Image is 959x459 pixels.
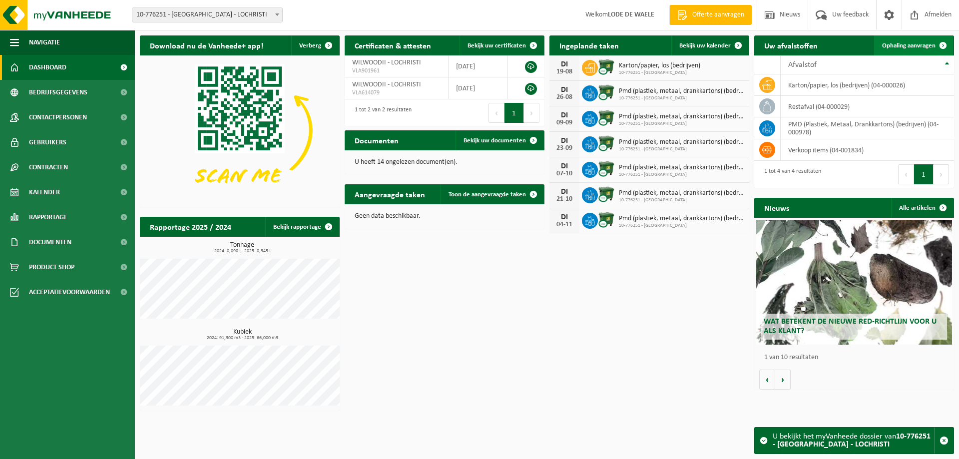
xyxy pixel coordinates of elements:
a: Toon de aangevraagde taken [441,184,543,204]
a: Wat betekent de nieuwe RED-richtlijn voor u als klant? [756,220,952,345]
div: 23-09 [554,145,574,152]
button: Volgende [775,370,791,390]
span: Karton/papier, los (bedrijven) [619,62,700,70]
h2: Uw afvalstoffen [754,35,828,55]
span: Product Shop [29,255,74,280]
span: Pmd (plastiek, metaal, drankkartons) (bedrijven) [619,113,744,121]
span: Pmd (plastiek, metaal, drankkartons) (bedrijven) [619,164,744,172]
span: 10-776251 - [GEOGRAPHIC_DATA] [619,172,744,178]
div: DI [554,60,574,68]
a: Alle artikelen [891,198,953,218]
p: U heeft 14 ongelezen document(en). [355,159,534,166]
button: Previous [488,103,504,123]
td: verkoop items (04-001834) [781,139,954,161]
button: Vorige [759,370,775,390]
span: 10-776251 - [GEOGRAPHIC_DATA] [619,146,744,152]
img: WB-1100-CU [598,186,615,203]
div: 19-08 [554,68,574,75]
div: DI [554,86,574,94]
h2: Aangevraagde taken [345,184,435,204]
span: 2024: 91,300 m3 - 2025: 66,000 m3 [145,336,340,341]
span: Pmd (plastiek, metaal, drankkartons) (bedrijven) [619,87,744,95]
strong: LODE DE WAELE [608,11,654,18]
span: 10-776251 - [GEOGRAPHIC_DATA] [619,197,744,203]
div: 26-08 [554,94,574,101]
button: Previous [898,164,914,184]
a: Offerte aanvragen [669,5,752,25]
span: Pmd (plastiek, metaal, drankkartons) (bedrijven) [619,138,744,146]
a: Bekijk uw documenten [456,130,543,150]
span: Verberg [299,42,321,49]
button: Next [934,164,949,184]
h3: Kubiek [145,329,340,341]
span: Kalender [29,180,60,205]
span: Bekijk uw documenten [464,137,526,144]
div: 1 tot 4 van 4 resultaten [759,163,821,185]
h2: Ingeplande taken [549,35,629,55]
p: 1 van 10 resultaten [764,354,949,361]
span: Bedrijfsgegevens [29,80,87,105]
h2: Rapportage 2025 / 2024 [140,217,241,236]
span: 10-776251 - WILWOODII - LOCHRISTI [132,7,283,22]
div: DI [554,213,574,221]
img: WB-1100-CU [598,58,615,75]
span: 10-776251 - WILWOODII - LOCHRISTI [132,8,282,22]
span: Pmd (plastiek, metaal, drankkartons) (bedrijven) [619,189,744,197]
a: Bekijk uw certificaten [460,35,543,55]
span: Rapportage [29,205,67,230]
span: WILWOODII - LOCHRISTI [352,81,421,88]
button: 1 [504,103,524,123]
span: Dashboard [29,55,66,80]
img: WB-1100-CU [598,84,615,101]
div: DI [554,137,574,145]
span: Offerte aanvragen [690,10,747,20]
div: U bekijkt het myVanheede dossier van [773,428,934,454]
span: 10-776251 - [GEOGRAPHIC_DATA] [619,70,700,76]
div: 21-10 [554,196,574,203]
button: 1 [914,164,934,184]
img: WB-1100-CU [598,109,615,126]
span: Pmd (plastiek, metaal, drankkartons) (bedrijven) [619,215,744,223]
h2: Nieuws [754,198,799,217]
span: Ophaling aanvragen [882,42,936,49]
button: Verberg [291,35,339,55]
div: 1 tot 2 van 2 resultaten [350,102,412,124]
div: 07-10 [554,170,574,177]
span: Navigatie [29,30,60,55]
img: WB-1100-CU [598,211,615,228]
img: Download de VHEPlus App [140,55,340,205]
div: DI [554,162,574,170]
span: Acceptatievoorwaarden [29,280,110,305]
td: [DATE] [449,55,508,77]
div: 04-11 [554,221,574,228]
span: 10-776251 - [GEOGRAPHIC_DATA] [619,121,744,127]
img: WB-1100-CU [598,160,615,177]
span: Gebruikers [29,130,66,155]
span: 2024: 0,090 t - 2025: 0,345 t [145,249,340,254]
p: Geen data beschikbaar. [355,213,534,220]
h3: Tonnage [145,242,340,254]
span: Afvalstof [788,61,817,69]
h2: Documenten [345,130,409,150]
span: Bekijk uw kalender [679,42,731,49]
td: karton/papier, los (bedrijven) (04-000026) [781,74,954,96]
div: DI [554,188,574,196]
a: Bekijk uw kalender [671,35,748,55]
span: Documenten [29,230,71,255]
span: Toon de aangevraagde taken [449,191,526,198]
td: [DATE] [449,77,508,99]
div: 09-09 [554,119,574,126]
td: restafval (04-000029) [781,96,954,117]
span: VLA901961 [352,67,441,75]
td: PMD (Plastiek, Metaal, Drankkartons) (bedrijven) (04-000978) [781,117,954,139]
button: Next [524,103,539,123]
span: Bekijk uw certificaten [468,42,526,49]
span: Contracten [29,155,68,180]
span: Wat betekent de nieuwe RED-richtlijn voor u als klant? [764,318,937,335]
span: VLA614079 [352,89,441,97]
strong: 10-776251 - [GEOGRAPHIC_DATA] - LOCHRISTI [773,433,931,449]
a: Bekijk rapportage [265,217,339,237]
a: Ophaling aanvragen [874,35,953,55]
h2: Download nu de Vanheede+ app! [140,35,273,55]
span: WILWOODII - LOCHRISTI [352,59,421,66]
